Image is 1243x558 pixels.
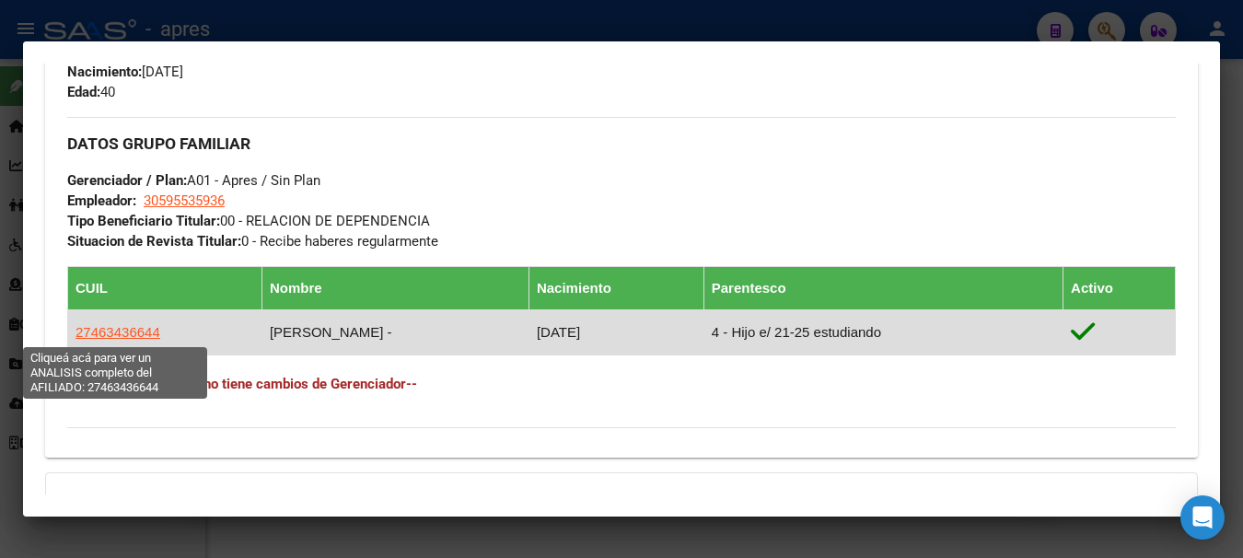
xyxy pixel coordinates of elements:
[76,324,160,340] span: 27463436644
[67,84,100,100] strong: Edad:
[67,64,183,80] span: [DATE]
[529,309,703,355] td: [DATE]
[67,172,187,189] strong: Gerenciador / Plan:
[67,84,115,100] span: 40
[261,309,529,355] td: [PERSON_NAME] -
[1063,266,1176,309] th: Activo
[67,192,136,209] strong: Empleador:
[529,266,703,309] th: Nacimiento
[67,233,438,250] span: 0 - Recibe haberes regularmente
[67,374,1176,394] h4: --Este Grupo Familiar no tiene cambios de Gerenciador--
[67,233,241,250] strong: Situacion de Revista Titular:
[703,266,1063,309] th: Parentesco
[67,64,142,80] strong: Nacimiento:
[67,213,430,229] span: 00 - RELACION DE DEPENDENCIA
[67,134,1176,154] h3: DATOS GRUPO FAMILIAR
[144,192,225,209] span: 30595535936
[1180,495,1225,540] div: Open Intercom Messenger
[67,172,320,189] span: A01 - Apres / Sin Plan
[703,309,1063,355] td: 4 - Hijo e/ 21-25 estudiando
[68,266,262,309] th: CUIL
[67,213,220,229] strong: Tipo Beneficiario Titular:
[261,266,529,309] th: Nombre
